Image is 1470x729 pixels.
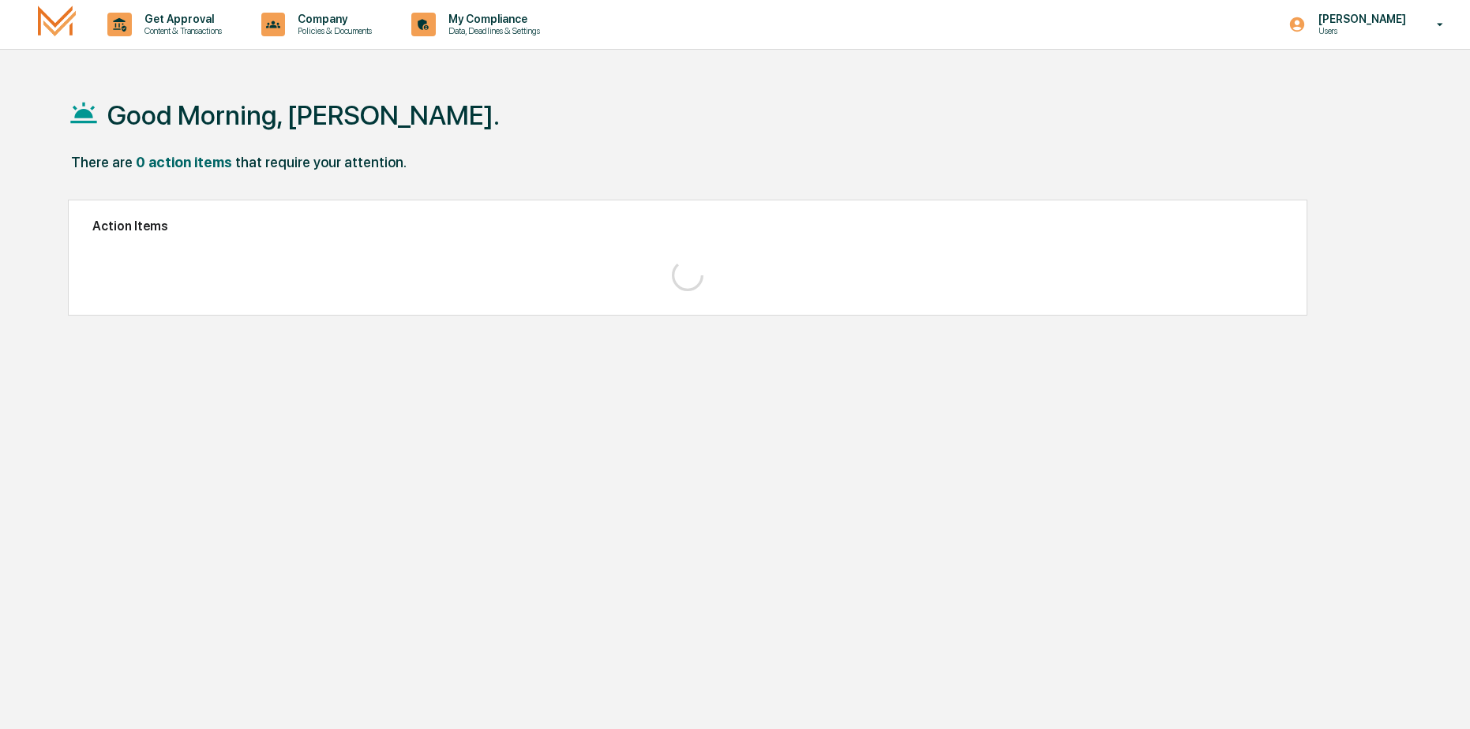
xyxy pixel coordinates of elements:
[132,25,230,36] p: Content & Transactions
[132,13,230,25] p: Get Approval
[436,13,548,25] p: My Compliance
[38,6,76,43] img: logo
[285,25,380,36] p: Policies & Documents
[235,154,407,170] div: that require your attention.
[92,219,1283,234] h2: Action Items
[1306,25,1414,36] p: Users
[1306,13,1414,25] p: [PERSON_NAME]
[107,99,500,131] h1: Good Morning, [PERSON_NAME].
[136,154,232,170] div: 0 action items
[71,154,133,170] div: There are
[436,25,548,36] p: Data, Deadlines & Settings
[285,13,380,25] p: Company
